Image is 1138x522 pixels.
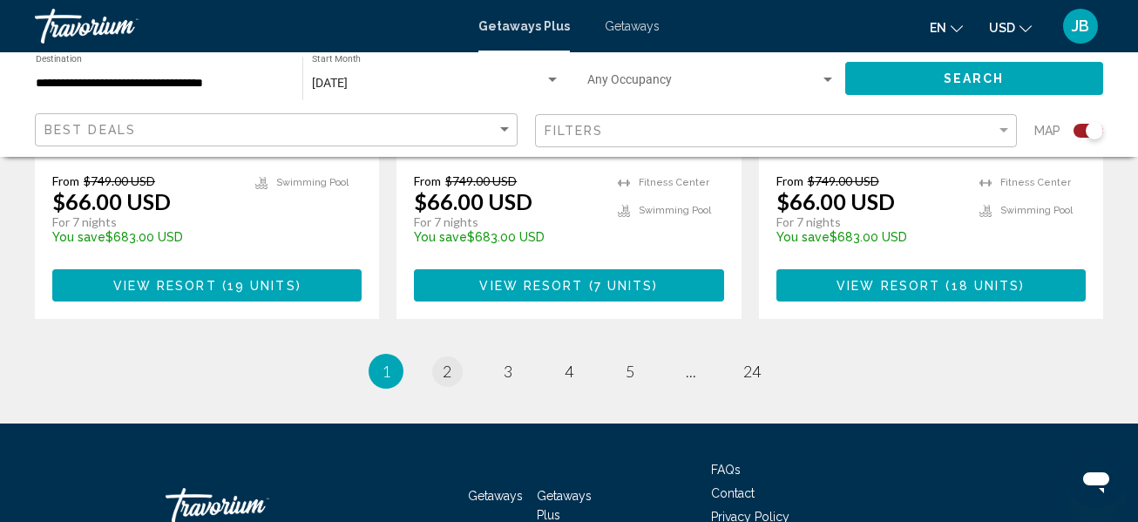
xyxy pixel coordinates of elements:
span: 19 units [227,279,296,293]
span: Swimming Pool [276,177,349,188]
span: 18 units [952,279,1020,293]
span: You save [414,230,467,244]
a: FAQs [711,463,741,477]
button: View Resort(18 units) [776,269,1086,302]
button: User Menu [1058,8,1103,44]
span: [DATE] [312,76,348,90]
span: Swimming Pool [1000,205,1073,216]
span: From [414,173,441,188]
button: View Resort(7 units) [414,269,723,302]
span: Search [944,72,1005,86]
p: $683.00 USD [414,230,599,244]
span: ( ) [217,279,301,293]
p: $66.00 USD [52,188,171,214]
p: $66.00 USD [414,188,532,214]
span: USD [989,21,1015,35]
span: View Resort [479,279,583,293]
button: Change language [930,15,963,40]
button: Search [845,62,1104,94]
span: 24 [743,362,761,381]
span: en [930,21,946,35]
span: Map [1034,119,1060,143]
p: For 7 nights [414,214,599,230]
span: Fitness Center [1000,177,1071,188]
span: View Resort [837,279,940,293]
span: Best Deals [44,123,136,137]
span: ... [686,362,696,381]
span: JB [1072,17,1089,35]
ul: Pagination [35,354,1103,389]
span: From [52,173,79,188]
span: 7 units [594,279,654,293]
button: Filter [535,113,1018,149]
a: Getaways Plus [537,489,592,522]
span: 4 [565,362,573,381]
span: 2 [443,362,451,381]
a: Getaways [605,19,660,33]
span: $749.00 USD [808,173,879,188]
span: 3 [504,362,512,381]
span: Swimming Pool [639,205,711,216]
p: For 7 nights [776,214,962,230]
span: You save [776,230,830,244]
span: ( ) [940,279,1025,293]
a: Getaways Plus [478,19,570,33]
p: $683.00 USD [776,230,962,244]
span: Filters [545,124,604,138]
p: $683.00 USD [52,230,238,244]
button: Change currency [989,15,1032,40]
span: 1 [382,362,390,381]
span: You save [52,230,105,244]
span: Fitness Center [639,177,709,188]
mat-select: Sort by [44,123,512,138]
a: Travorium [35,9,461,44]
p: $66.00 USD [776,188,895,214]
span: From [776,173,803,188]
a: Getaways [468,489,523,503]
iframe: Button to launch messaging window [1068,452,1124,508]
button: View Resort(19 units) [52,269,362,302]
span: $749.00 USD [445,173,517,188]
p: For 7 nights [52,214,238,230]
span: View Resort [113,279,217,293]
span: $749.00 USD [84,173,155,188]
span: 5 [626,362,634,381]
span: ( ) [584,279,659,293]
a: Contact [711,486,755,500]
